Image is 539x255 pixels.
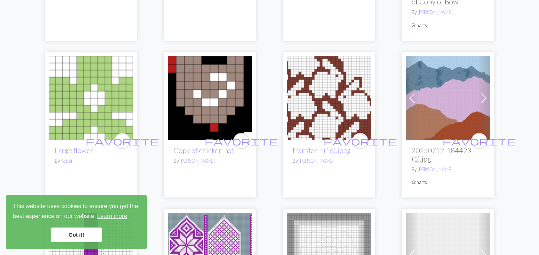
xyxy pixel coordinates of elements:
[6,195,147,249] div: cookieconsent
[299,158,334,164] a: [PERSON_NAME]
[86,134,159,148] i: favourite
[49,94,133,101] a: Large flower
[174,146,234,155] a: Copy of chicken hat
[55,158,127,165] p: By
[205,134,278,148] i: favourite
[412,166,484,173] p: By
[293,158,365,165] p: By
[412,179,484,186] p: 6 charts
[13,202,140,222] span: This website uses cookies to ensure you get the best experience on our website.
[352,133,368,149] button: favourite
[205,135,278,147] span: favorite
[86,135,159,147] span: favorite
[49,56,133,140] img: Large flower
[406,94,490,101] a: Mountains_4colors
[233,133,249,149] button: favourite
[412,22,484,29] p: 2 charts
[174,158,246,165] p: By
[168,94,252,101] a: chicken hat
[417,166,453,172] a: [PERSON_NAME]
[406,56,490,140] img: Mountains_4colors
[412,9,484,16] p: By
[412,146,484,163] h2: 20250712_184423 (1).jpg
[114,133,130,149] button: favourite
[293,146,351,155] a: transferir (16).jpeg
[180,158,215,164] a: [PERSON_NAME]
[168,56,252,140] img: chicken hat
[51,228,102,242] a: dismiss cookie message
[471,133,487,149] button: favourite
[417,9,453,15] a: [PERSON_NAME]
[287,94,371,101] a: transferir (16).jpeg
[287,56,371,140] img: transferir (16).jpeg
[323,135,397,147] span: favorite
[55,146,93,155] a: Large flower
[442,135,516,147] span: favorite
[61,158,72,164] a: Kebai
[323,134,397,148] i: favourite
[442,134,516,148] i: favourite
[96,211,128,222] a: learn more about cookies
